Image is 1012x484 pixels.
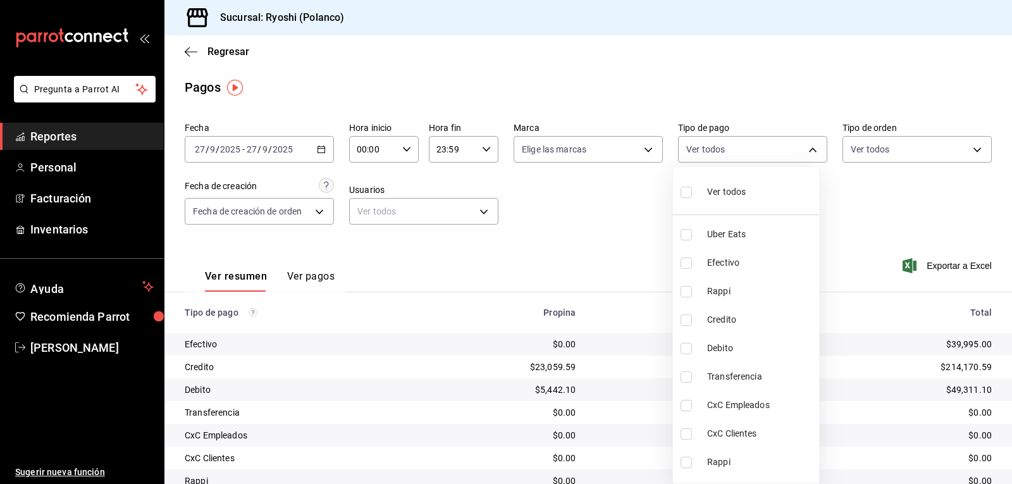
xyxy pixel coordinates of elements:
span: Efectivo [707,256,814,270]
span: CxC Clientes [707,427,814,440]
span: Rappi [707,285,814,298]
span: Credito [707,313,814,326]
span: Transferencia [707,370,814,383]
img: Tooltip marker [227,80,243,96]
span: Ver todos [707,185,746,199]
span: CxC Empleados [707,399,814,412]
span: Uber Eats [707,228,814,241]
span: Rappi [707,456,814,469]
span: Debito [707,342,814,355]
